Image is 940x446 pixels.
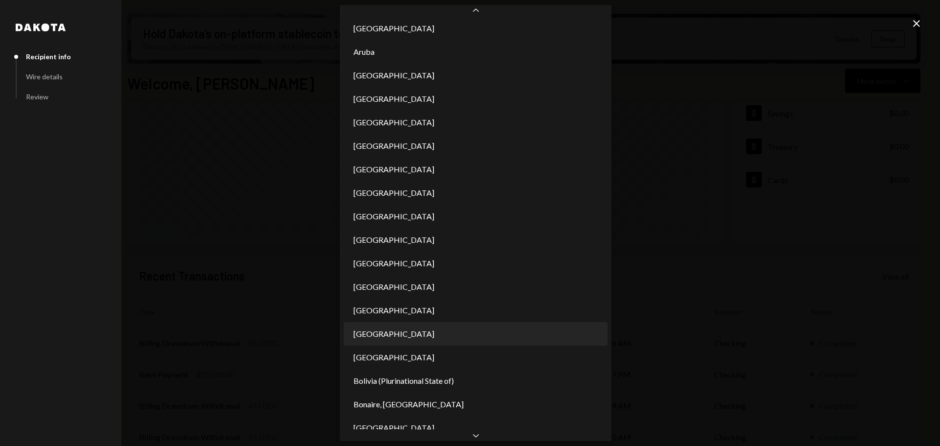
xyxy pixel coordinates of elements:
span: [GEOGRAPHIC_DATA] [353,117,434,128]
span: Bonaire, [GEOGRAPHIC_DATA] [353,399,464,410]
div: Review [26,93,48,101]
span: [GEOGRAPHIC_DATA] [353,305,434,316]
div: Recipient info [26,52,71,61]
span: [GEOGRAPHIC_DATA] [353,422,434,434]
span: [GEOGRAPHIC_DATA] [353,23,434,34]
span: [GEOGRAPHIC_DATA] [353,140,434,152]
span: [GEOGRAPHIC_DATA] [353,211,434,222]
div: Wire details [26,72,63,81]
span: [GEOGRAPHIC_DATA] [353,187,434,199]
span: [GEOGRAPHIC_DATA] [353,70,434,81]
span: [GEOGRAPHIC_DATA] [353,352,434,363]
span: [GEOGRAPHIC_DATA] [353,258,434,269]
span: [GEOGRAPHIC_DATA] [353,328,434,340]
span: [GEOGRAPHIC_DATA] [353,234,434,246]
span: Bolivia (Plurinational State of) [353,375,454,387]
span: [GEOGRAPHIC_DATA] [353,281,434,293]
span: [GEOGRAPHIC_DATA] [353,164,434,175]
span: Aruba [353,46,375,58]
span: [GEOGRAPHIC_DATA] [353,93,434,105]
